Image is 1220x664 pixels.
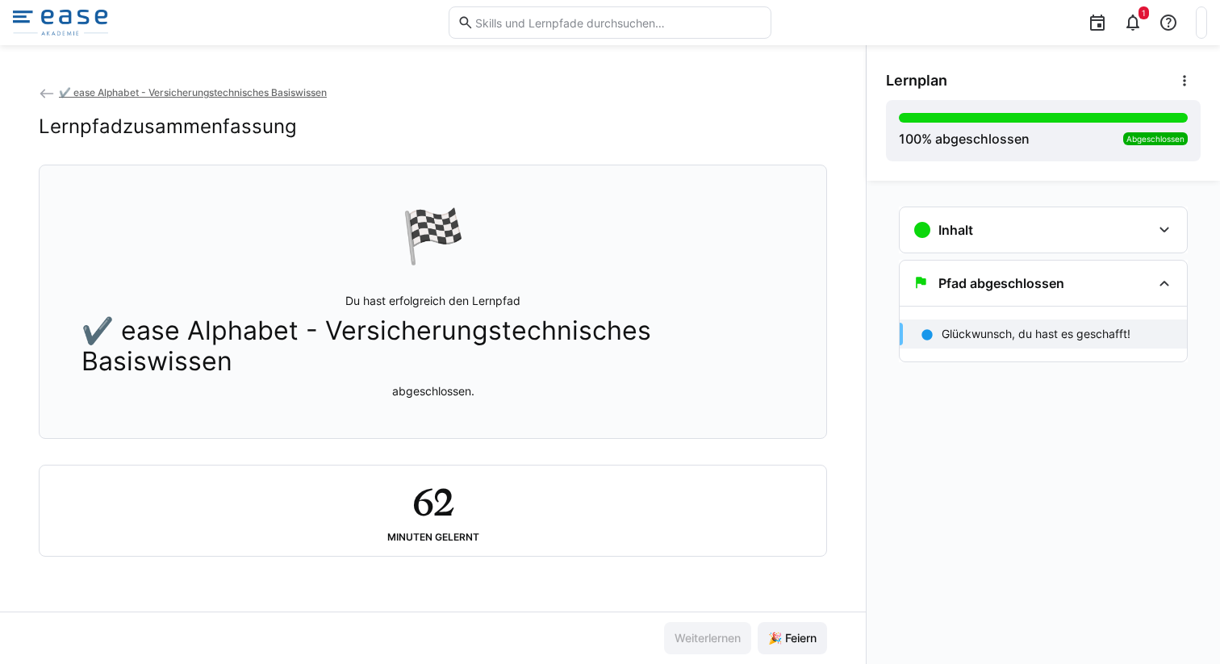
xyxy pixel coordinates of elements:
[899,129,1030,148] div: % abgeschlossen
[942,326,1130,342] p: Glückwunsch, du hast es geschafft!
[59,86,327,98] span: ✔️ ease Alphabet - Versicherungstechnisches Basiswissen
[474,15,762,30] input: Skills und Lernpfade durchsuchen…
[938,275,1064,291] h3: Pfad abgeschlossen
[672,630,743,646] span: Weiterlernen
[412,478,453,525] h2: 62
[387,532,479,543] div: Minuten gelernt
[1126,134,1184,144] span: Abgeschlossen
[81,293,784,399] p: Du hast erfolgreich den Lernpfad abgeschlossen.
[39,115,297,139] h2: Lernpfadzusammenfassung
[938,222,973,238] h3: Inhalt
[81,315,784,377] span: ✔️ ease Alphabet - Versicherungstechnisches Basiswissen
[899,131,921,147] span: 100
[664,622,751,654] button: Weiterlernen
[886,72,947,90] span: Lernplan
[39,86,327,98] a: ✔️ ease Alphabet - Versicherungstechnisches Basiswissen
[1142,8,1146,18] span: 1
[758,622,827,654] button: 🎉 Feiern
[401,204,466,267] div: 🏁
[766,630,819,646] span: 🎉 Feiern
